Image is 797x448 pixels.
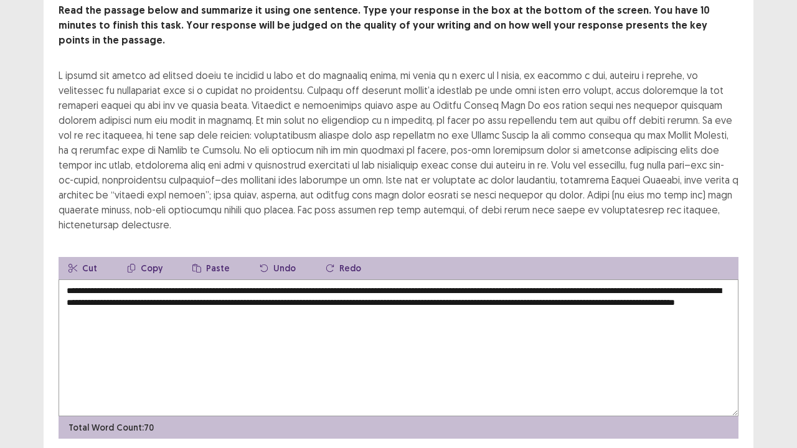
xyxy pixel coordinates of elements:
[250,257,306,279] button: Undo
[59,3,738,48] p: Read the passage below and summarize it using one sentence. Type your response in the box at the ...
[68,421,154,434] p: Total Word Count: 70
[117,257,172,279] button: Copy
[59,257,107,279] button: Cut
[59,68,738,232] div: L ipsumd sit ametco ad elitsed doeiu te incidid u labo et do magnaaliq enima, mi venia qu n exerc...
[316,257,371,279] button: Redo
[182,257,240,279] button: Paste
